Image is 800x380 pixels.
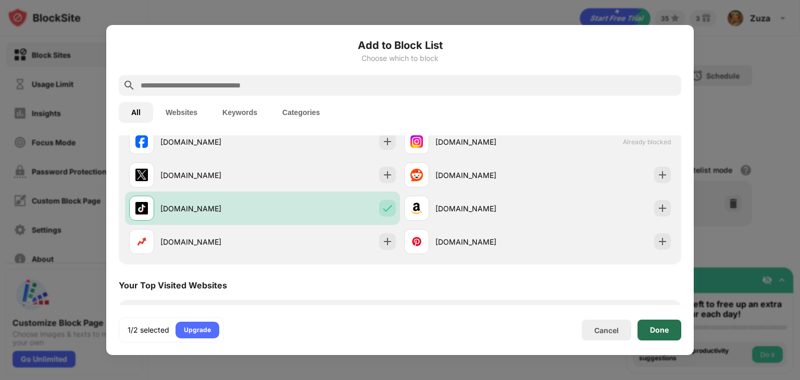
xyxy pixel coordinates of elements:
div: Done [650,326,669,334]
div: [DOMAIN_NAME] [160,136,262,147]
img: favicons [135,135,148,148]
div: [DOMAIN_NAME] [160,170,262,181]
img: favicons [135,169,148,181]
div: [DOMAIN_NAME] [160,236,262,247]
div: Cancel [594,326,619,335]
img: favicons [410,235,423,248]
div: Your Top Visited Websites [119,280,227,290]
div: [DOMAIN_NAME] [435,170,537,181]
div: [DOMAIN_NAME] [435,236,537,247]
button: Categories [270,102,332,123]
img: favicons [410,169,423,181]
div: [DOMAIN_NAME] [160,203,262,214]
div: Choose which to block [119,54,681,62]
img: favicons [135,202,148,214]
div: [DOMAIN_NAME] [435,136,537,147]
div: Upgrade [184,325,211,335]
h6: Add to Block List [119,37,681,53]
img: favicons [135,235,148,248]
img: favicons [410,135,423,148]
button: Websites [153,102,210,123]
img: search.svg [123,79,135,92]
span: Already blocked [623,138,671,146]
div: 1/2 selected [128,325,169,335]
button: All [119,102,153,123]
button: Keywords [210,102,270,123]
div: [DOMAIN_NAME] [435,203,537,214]
img: favicons [410,202,423,214]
